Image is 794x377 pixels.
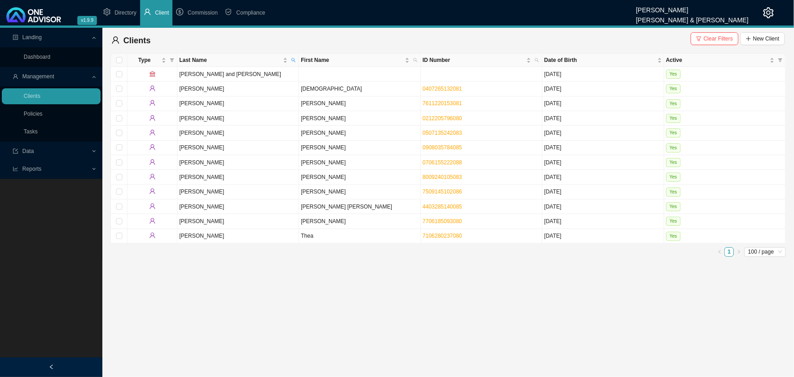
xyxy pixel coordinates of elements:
span: user [111,36,120,44]
td: [DATE] [542,229,664,244]
span: ID Number [423,56,525,65]
span: 100 / page [748,248,782,256]
a: 7611220153081 [423,100,462,107]
span: right [737,250,741,254]
span: Yes [666,114,681,123]
a: 0407265132081 [423,86,462,92]
th: ID Number [421,54,542,67]
td: [DATE] [542,141,664,155]
span: user [149,173,156,180]
span: Yes [666,217,681,226]
li: Next Page [734,247,743,257]
span: Directory [115,10,137,16]
span: bank [149,71,156,77]
a: 0507135242083 [423,130,462,136]
span: user [149,218,156,224]
td: [DATE] [542,111,664,126]
span: Clear Filters [703,34,733,43]
td: [PERSON_NAME] [299,111,420,126]
span: user [149,129,156,136]
a: 0908035784085 [423,144,462,151]
a: 0706155222088 [423,159,462,166]
span: Yes [666,188,681,197]
td: [PERSON_NAME] [299,141,420,155]
td: [DATE] [542,199,664,214]
a: 4403285140085 [423,204,462,210]
th: First Name [299,54,420,67]
span: Type [129,56,160,65]
span: Clients [123,36,151,45]
a: Tasks [24,128,38,135]
span: search [413,58,418,62]
span: Yes [666,158,681,167]
td: [PERSON_NAME] [177,141,299,155]
span: safety [225,8,232,15]
span: search [535,58,539,62]
span: Yes [666,173,681,182]
a: Policies [24,111,42,117]
span: Commission [187,10,217,16]
a: Dashboard [24,54,51,60]
button: right [734,247,743,257]
td: [PERSON_NAME] [177,229,299,244]
span: profile [13,35,18,40]
th: Last Name [177,54,299,67]
td: [PERSON_NAME] [299,170,420,184]
td: [DATE] [542,155,664,170]
button: left [715,247,724,257]
span: Yes [666,143,681,153]
span: Management [22,73,54,80]
td: [PERSON_NAME] [177,214,299,229]
span: Client [155,10,169,16]
a: 1 [725,248,733,256]
span: user [149,203,156,209]
td: [DATE] [542,214,664,229]
span: user [144,8,151,15]
td: [PERSON_NAME] [177,97,299,111]
td: [PERSON_NAME] [299,155,420,170]
td: [PERSON_NAME] [177,170,299,184]
span: search [533,54,541,66]
a: 7106280237080 [423,233,462,239]
span: plus [746,36,751,41]
button: Clear Filters [691,32,738,45]
span: Reports [22,166,41,172]
a: 7509145102086 [423,188,462,195]
a: 0212205796080 [423,115,462,122]
span: user [13,74,18,79]
td: [PERSON_NAME] [PERSON_NAME] [299,199,420,214]
span: New Client [753,34,779,43]
td: [DATE] [542,170,664,184]
td: [DEMOGRAPHIC_DATA] [299,82,420,96]
div: [PERSON_NAME] [636,2,748,12]
span: Yes [666,70,681,79]
td: [DATE] [542,82,664,96]
span: user [149,115,156,121]
span: Yes [666,202,681,211]
td: [PERSON_NAME] [177,82,299,96]
span: filter [696,36,702,41]
td: [PERSON_NAME] [299,97,420,111]
th: Date of Birth [542,54,664,67]
li: 1 [724,247,734,257]
td: [PERSON_NAME] [177,155,299,170]
a: 7706185093080 [423,218,462,224]
span: filter [170,58,174,62]
span: setting [103,8,111,15]
span: user [149,144,156,150]
span: user [149,232,156,239]
th: Type [127,54,177,67]
span: search [289,54,298,66]
td: [PERSON_NAME] [299,185,420,199]
td: [PERSON_NAME] [177,185,299,199]
button: New Client [740,32,785,45]
span: import [13,148,18,154]
a: Clients [24,93,40,99]
span: dollar [176,8,183,15]
td: [PERSON_NAME] and [PERSON_NAME] [177,67,299,82]
span: v1.9.9 [77,16,97,25]
span: filter [778,58,783,62]
span: search [291,58,296,62]
td: [PERSON_NAME] [177,126,299,140]
span: user [149,188,156,194]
